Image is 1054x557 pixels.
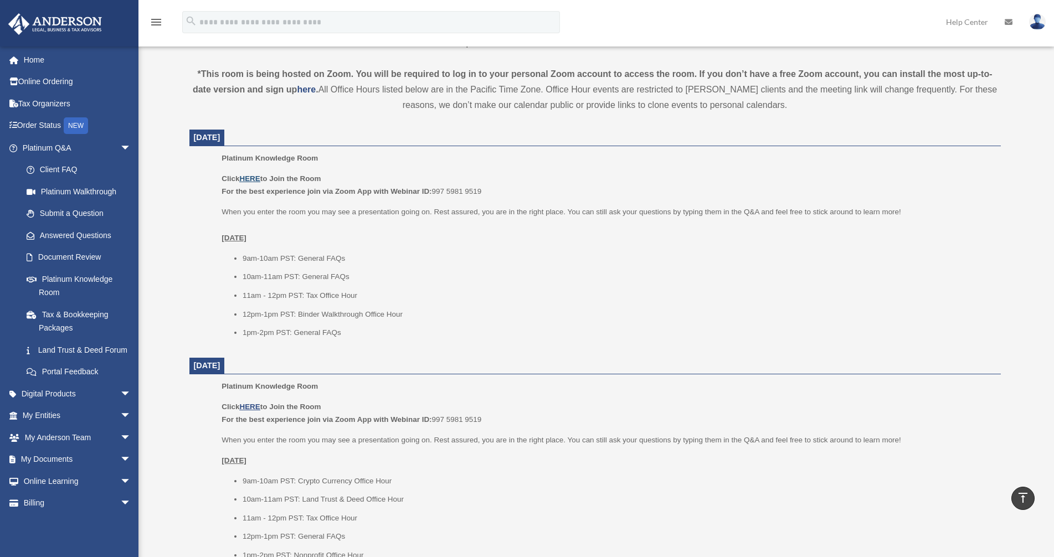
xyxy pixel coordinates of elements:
[297,85,316,94] a: here
[239,403,260,411] a: HERE
[150,19,163,29] a: menu
[120,405,142,427] span: arrow_drop_down
[120,426,142,449] span: arrow_drop_down
[189,66,1001,113] div: All Office Hours listed below are in the Pacific Time Zone. Office Hour events are restricted to ...
[150,16,163,29] i: menu
[8,448,148,471] a: My Documentsarrow_drop_down
[243,512,993,525] li: 11am - 12pm PST: Tax Office Hour
[222,205,993,245] p: When you enter the room you may see a presentation going on. Rest assured, you are in the right p...
[194,133,220,142] span: [DATE]
[222,154,318,162] span: Platinum Knowledge Room
[120,470,142,493] span: arrow_drop_down
[239,174,260,183] a: HERE
[1016,491,1030,504] i: vertical_align_top
[16,180,148,203] a: Platinum Walkthrough
[243,530,993,543] li: 12pm-1pm PST: General FAQs
[16,224,148,246] a: Answered Questions
[16,159,148,181] a: Client FAQ
[185,15,197,27] i: search
[222,403,321,411] b: Click to Join the Room
[8,405,148,427] a: My Entitiesarrow_drop_down
[16,268,142,303] a: Platinum Knowledge Room
[120,448,142,471] span: arrow_drop_down
[8,71,148,93] a: Online Ordering
[222,400,993,426] p: 997 5981 9519
[16,303,148,339] a: Tax & Bookkeeping Packages
[8,426,148,448] a: My Anderson Teamarrow_drop_down
[243,493,993,506] li: 10am-11am PST: Land Trust & Deed Office Hour
[222,172,993,198] p: 997 5981 9519
[1011,487,1035,510] a: vertical_align_top
[8,383,148,405] a: Digital Productsarrow_drop_down
[222,174,321,183] b: Click to Join the Room
[120,383,142,405] span: arrow_drop_down
[8,137,148,159] a: Platinum Q&Aarrow_drop_down
[243,270,993,283] li: 10am-11am PST: General FAQs
[16,203,148,225] a: Submit a Question
[222,234,246,242] u: [DATE]
[5,13,105,35] img: Anderson Advisors Platinum Portal
[8,92,148,115] a: Tax Organizers
[16,246,148,269] a: Document Review
[243,289,993,302] li: 11am - 12pm PST: Tax Office Hour
[243,308,993,321] li: 12pm-1pm PST: Binder Walkthrough Office Hour
[243,252,993,265] li: 9am-10am PST: General FAQs
[222,187,431,195] b: For the best experience join via Zoom App with Webinar ID:
[8,470,148,492] a: Online Learningarrow_drop_down
[8,492,148,514] a: Billingarrow_drop_down
[243,475,993,488] li: 9am-10am PST: Crypto Currency Office Hour
[16,339,148,361] a: Land Trust & Deed Forum
[16,361,148,383] a: Portal Feedback
[120,137,142,159] span: arrow_drop_down
[8,514,148,536] a: Events Calendar
[1029,14,1046,30] img: User Pic
[243,326,993,339] li: 1pm-2pm PST: General FAQs
[64,117,88,134] div: NEW
[8,115,148,137] a: Order StatusNEW
[222,415,431,424] b: For the best experience join via Zoom App with Webinar ID:
[8,49,148,71] a: Home
[316,85,318,94] strong: .
[222,456,246,465] u: [DATE]
[222,382,318,390] span: Platinum Knowledge Room
[222,434,993,447] p: When you enter the room you may see a presentation going on. Rest assured, you are in the right p...
[194,361,220,370] span: [DATE]
[193,69,993,94] strong: *This room is being hosted on Zoom. You will be required to log in to your personal Zoom account ...
[120,492,142,515] span: arrow_drop_down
